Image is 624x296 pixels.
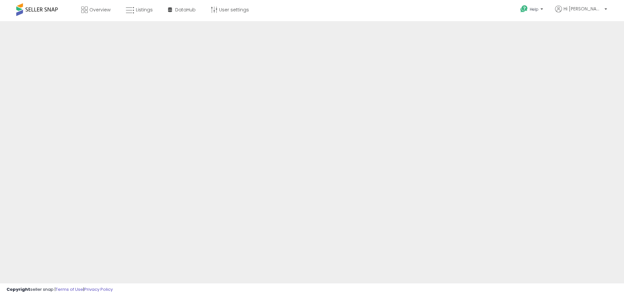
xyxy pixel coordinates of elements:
[89,6,110,13] span: Overview
[555,6,607,20] a: Hi [PERSON_NAME]
[175,6,196,13] span: DataHub
[136,6,153,13] span: Listings
[564,6,603,12] span: Hi [PERSON_NAME]
[530,6,539,12] span: Help
[520,5,528,13] i: Get Help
